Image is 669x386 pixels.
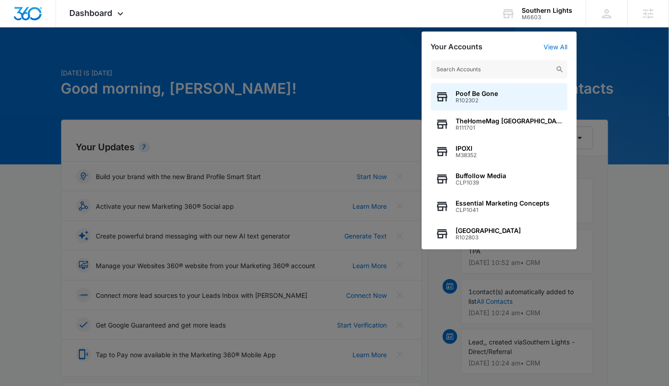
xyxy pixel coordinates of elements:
[431,165,568,193] button: Buffollow MediaCLP1039
[522,7,573,14] div: account name
[456,227,521,234] span: [GEOGRAPHIC_DATA]
[456,152,477,159] span: M38352
[431,42,483,51] h2: Your Accounts
[456,234,521,241] span: R102803
[431,83,568,111] button: Poof Be GoneR102302
[456,172,507,180] span: Buffollow Media
[456,97,498,104] span: R102302
[431,220,568,248] button: [GEOGRAPHIC_DATA]R102803
[456,145,477,152] span: IPOXI
[70,8,113,18] span: Dashboard
[544,43,568,51] a: View All
[431,138,568,165] button: IPOXIM38352
[431,111,568,138] button: TheHomeMag [GEOGRAPHIC_DATA]R111701
[431,60,568,79] input: Search Accounts
[456,117,563,125] span: TheHomeMag [GEOGRAPHIC_DATA]
[456,125,563,131] span: R111701
[431,193,568,220] button: Essential Marketing ConceptsCLP1041
[456,90,498,97] span: Poof Be Gone
[456,207,550,213] span: CLP1041
[456,180,507,186] span: CLP1039
[522,14,573,21] div: account id
[456,200,550,207] span: Essential Marketing Concepts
